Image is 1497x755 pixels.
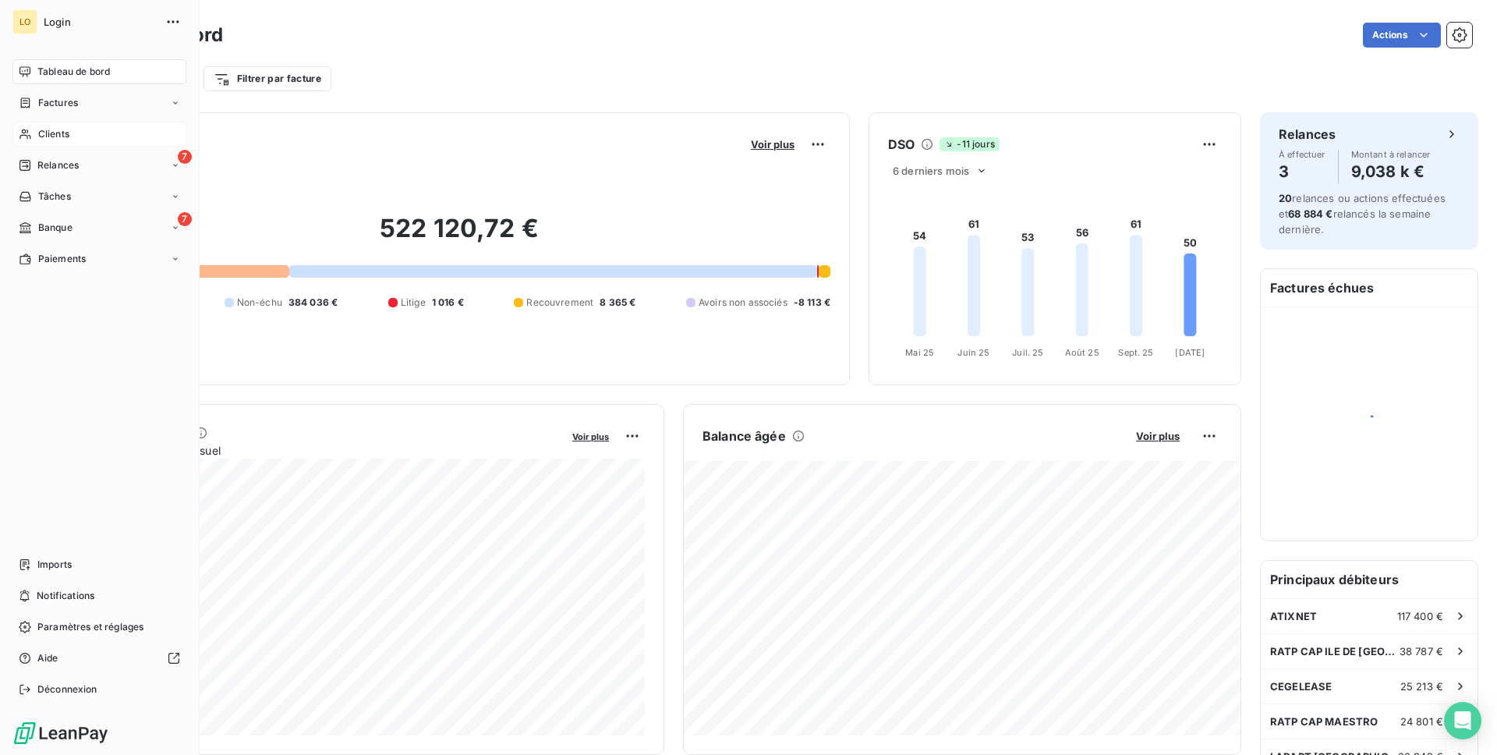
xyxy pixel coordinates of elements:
[1270,610,1317,622] span: ATIXNET
[1175,347,1205,358] tspan: [DATE]
[1261,269,1478,307] h6: Factures échues
[37,558,72,572] span: Imports
[1400,645,1443,658] span: 38 787 €
[888,135,915,154] h6: DSO
[572,431,609,442] span: Voir plus
[1279,192,1292,204] span: 20
[699,296,787,310] span: Avoirs non associés
[600,296,635,310] span: 8 365 €
[203,66,331,91] button: Filtrer par facture
[1279,159,1325,184] h4: 3
[526,296,593,310] span: Recouvrement
[1400,680,1443,693] span: 25 213 €
[1270,645,1400,658] span: RATP CAP ILE DE [GEOGRAPHIC_DATA]
[38,252,86,266] span: Paiements
[1279,192,1446,236] span: relances ou actions effectuées et relancés la semaine dernière.
[1065,347,1099,358] tspan: Août 25
[38,127,69,141] span: Clients
[940,137,999,151] span: -11 jours
[1400,715,1443,728] span: 24 801 €
[44,16,156,28] span: Login
[37,682,97,697] span: Déconnexion
[12,721,109,746] img: Logo LeanPay
[1351,159,1431,184] h4: 9,038 k €
[1279,125,1336,144] h6: Relances
[432,296,464,310] span: 1 016 €
[893,165,969,177] span: 6 derniers mois
[568,429,614,443] button: Voir plus
[1012,347,1043,358] tspan: Juil. 25
[794,296,830,310] span: -8 113 €
[1288,207,1332,220] span: 68 884 €
[1279,150,1325,159] span: À effectuer
[1131,429,1184,443] button: Voir plus
[88,213,830,260] h2: 522 120,72 €
[957,347,989,358] tspan: Juin 25
[37,651,58,665] span: Aide
[702,427,786,445] h6: Balance âgée
[178,212,192,226] span: 7
[1118,347,1153,358] tspan: Sept. 25
[88,442,561,459] span: Chiffre d'affaires mensuel
[38,190,71,204] span: Tâches
[12,9,37,34] div: LO
[905,347,934,358] tspan: Mai 25
[1397,610,1443,622] span: 117 400 €
[37,158,79,172] span: Relances
[751,138,795,151] span: Voir plus
[288,296,338,310] span: 384 036 €
[746,137,799,151] button: Voir plus
[37,589,94,603] span: Notifications
[1270,680,1332,693] span: CEGELEASE
[38,96,78,110] span: Factures
[178,150,192,164] span: 7
[1363,23,1441,48] button: Actions
[38,221,73,235] span: Banque
[1444,702,1481,739] div: Open Intercom Messenger
[1136,430,1180,442] span: Voir plus
[12,646,186,671] a: Aide
[37,620,143,634] span: Paramètres et réglages
[1261,561,1478,598] h6: Principaux débiteurs
[1351,150,1431,159] span: Montant à relancer
[237,296,282,310] span: Non-échu
[37,65,110,79] span: Tableau de bord
[401,296,426,310] span: Litige
[1270,715,1378,728] span: RATP CAP MAESTRO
